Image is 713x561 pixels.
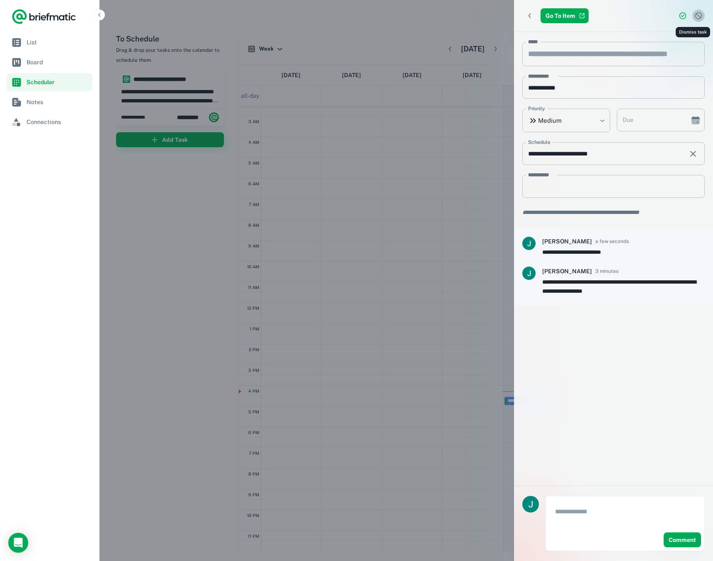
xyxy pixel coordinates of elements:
button: Comment [664,532,701,547]
a: Notes [7,93,92,111]
div: Medium [522,109,610,132]
a: List [7,33,92,51]
button: Reopen task [677,10,689,22]
span: Connections [27,117,89,126]
span: 3 minutes [595,267,618,275]
div: Open Intercom Messenger [8,533,28,553]
button: Choose date [687,112,704,129]
span: Notes [27,97,89,107]
span: a few seconds [595,238,629,245]
span: Board [27,58,89,67]
img: ACg8ocLS4XNRMUbsCg3jfW4sYB3_4fVQBD2VBrecpkVGUo-p3yw2CQs=s50-c-k-no [522,237,536,250]
h6: [PERSON_NAME] [542,237,592,246]
a: Go To Item [541,8,589,23]
div: Dismiss task [676,27,710,37]
img: Jamie Baker [522,496,539,512]
h6: [PERSON_NAME] [542,267,592,276]
button: Back [522,8,537,23]
span: Scheduler [27,78,89,87]
span: List [27,38,89,47]
a: Scheduler [7,73,92,91]
a: Logo [12,8,76,25]
a: Board [7,53,92,71]
div: scrollable content [514,32,713,486]
button: Dismiss task [692,10,705,22]
label: Schedule [528,138,550,146]
img: ACg8ocLS4XNRMUbsCg3jfW4sYB3_4fVQBD2VBrecpkVGUo-p3yw2CQs=s50-c-k-no [522,267,536,280]
a: Connections [7,113,92,131]
label: Priority [528,105,545,112]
